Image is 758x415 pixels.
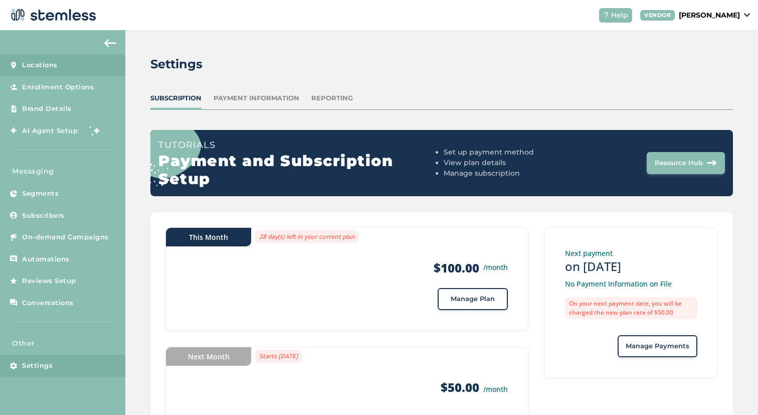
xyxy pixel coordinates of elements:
[311,93,353,103] div: Reporting
[22,60,58,70] span: Locations
[150,93,202,103] div: Subscription
[444,168,582,179] li: Manage subscription
[626,341,689,351] span: Manage Payments
[565,279,697,289] p: No Payment Information on File
[8,5,96,25] img: logo-dark-0685b13c.svg
[22,298,74,308] span: Conversations
[565,248,697,258] p: Next payment
[708,367,758,415] iframe: Chat Widget
[150,55,203,73] h2: Settings
[441,379,479,395] strong: $50.00
[744,13,750,17] img: icon_down-arrow-small-66adaf34.svg
[444,147,582,158] li: Set up payment method
[22,254,70,264] span: Automations
[104,39,116,47] img: icon-arrow-back-accent-c549486e.svg
[158,152,440,188] h2: Payment and Subscription Setup
[483,262,508,272] small: /month
[679,10,740,21] p: [PERSON_NAME]
[85,120,105,141] img: glitter-stars-b7820f95.gif
[166,228,251,246] div: This Month
[255,350,302,363] label: Starts [DATE]
[444,158,582,168] li: View plan details
[22,276,76,286] span: Reviews Setup
[22,211,65,221] span: Subscribers
[22,104,72,114] span: Brand Details
[22,82,94,92] span: Enrollment Options
[565,258,697,274] h3: on [DATE]
[451,294,495,304] span: Manage Plan
[22,126,78,136] span: AI Agent Setup
[647,152,725,174] button: Resource Hub
[434,260,479,276] strong: $100.00
[214,93,299,103] div: Payment Information
[255,230,359,243] label: 28 day(s) left in your current plan
[22,232,109,242] span: On-demand Campaigns
[603,12,609,18] img: icon-help-white-03924b79.svg
[438,288,508,310] button: Manage Plan
[611,10,628,21] span: Help
[618,335,697,357] button: Manage Payments
[166,347,251,366] div: Next Month
[565,297,697,319] label: On your next payment date, you will be charged the new plan rate of $50.00
[158,138,440,152] h3: Tutorials
[640,10,675,21] div: VENDOR
[655,158,703,168] span: Resource Hub
[22,361,53,371] span: Settings
[22,189,59,199] span: Segments
[483,384,508,394] small: /month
